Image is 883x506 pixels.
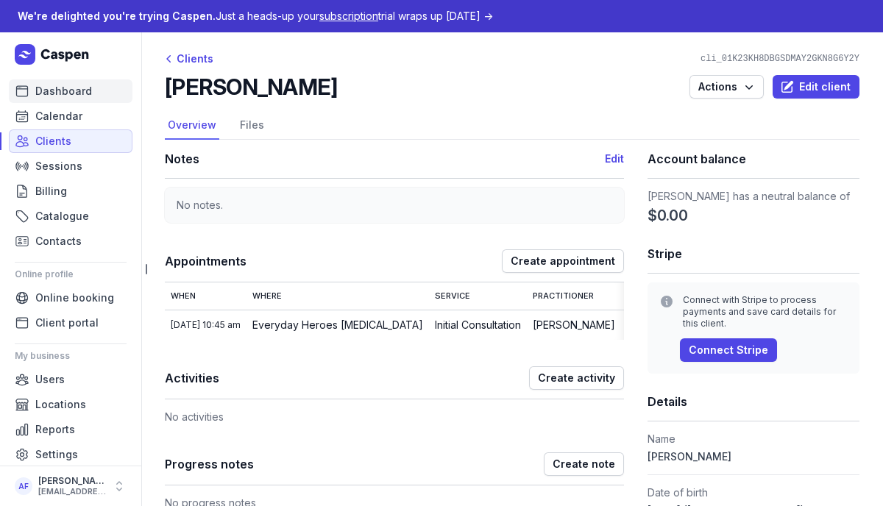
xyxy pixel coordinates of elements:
div: No activities [165,399,624,426]
span: [PERSON_NAME] [648,450,731,463]
span: Client portal [35,314,99,332]
div: Clients [165,50,213,68]
td: Everyday Heroes [MEDICAL_DATA] [247,310,429,340]
div: cli_01K23KH8DBGSDMAY2GKN8G6Y2Y [695,53,865,65]
div: My business [15,344,127,368]
div: [PERSON_NAME] [38,475,106,487]
th: Invoice [621,282,667,310]
span: Create note [553,455,615,473]
span: We're delighted you're trying Caspen. [18,10,216,22]
span: Online booking [35,289,114,307]
a: Files [237,112,267,140]
h1: Notes [165,149,605,169]
span: Billing [35,182,67,200]
span: Reports [35,421,75,438]
dt: Name [648,430,859,448]
div: Online profile [15,263,127,286]
span: [PERSON_NAME] has a neutral balance of [648,190,850,202]
span: Dashboard [35,82,92,100]
td: [PERSON_NAME] [527,310,621,340]
span: Edit client [781,78,851,96]
dt: Date of birth [648,484,859,502]
span: Catalogue [35,207,89,225]
span: No notes. [177,199,223,211]
span: $0.00 [648,205,688,226]
span: Create appointment [511,252,615,270]
span: subscription [319,10,378,22]
button: Edit [605,150,624,168]
h1: Progress notes [165,454,544,474]
td: None [621,310,667,340]
span: AF [18,477,29,495]
div: Just a heads-up your trial wraps up [DATE] → [18,7,493,25]
h2: [PERSON_NAME] [165,74,337,100]
span: Locations [35,396,86,413]
span: Settings [35,446,78,463]
div: [DATE] 10:45 am [171,319,241,331]
h1: Account balance [648,149,859,169]
h1: Details [648,391,859,412]
h1: Stripe [648,243,859,264]
div: [EMAIL_ADDRESS][DOMAIN_NAME] [38,487,106,497]
span: Connect Stripe [689,341,768,359]
th: Service [429,282,527,310]
td: Initial Consultation [429,310,527,340]
span: Calendar [35,107,82,125]
button: Edit client [773,75,859,99]
h1: Activities [165,368,529,388]
th: Practitioner [527,282,621,310]
button: Actions [689,75,764,99]
th: Where [247,282,429,310]
th: When [165,282,247,310]
span: Clients [35,132,71,150]
span: Create activity [538,369,615,387]
span: Sessions [35,157,82,175]
span: Users [35,371,65,388]
nav: Tabs [165,112,859,140]
div: Connect with Stripe to process payments and save card details for this client. [683,294,848,329]
span: Actions [698,78,755,96]
a: Overview [165,112,219,140]
h1: Appointments [165,251,502,271]
span: Contacts [35,232,82,250]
